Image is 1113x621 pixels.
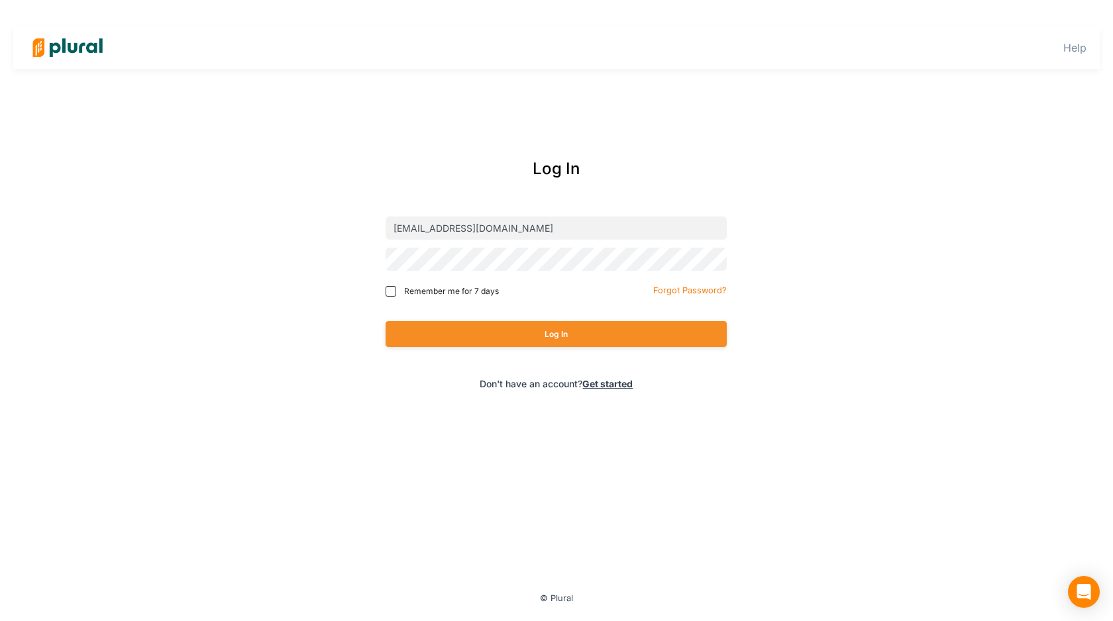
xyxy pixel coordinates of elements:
[653,285,727,295] small: Forgot Password?
[404,285,499,297] span: Remember me for 7 days
[21,24,114,71] img: Logo for Plural
[653,283,727,296] a: Forgot Password?
[540,593,573,603] small: © Plural
[386,216,727,240] input: Email address
[582,378,633,389] a: Get started
[1068,576,1100,608] div: Open Intercom Messenger
[386,321,727,347] button: Log In
[329,157,784,181] div: Log In
[1063,41,1086,54] a: Help
[386,286,396,297] input: Remember me for 7 days
[329,377,784,391] div: Don't have an account?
